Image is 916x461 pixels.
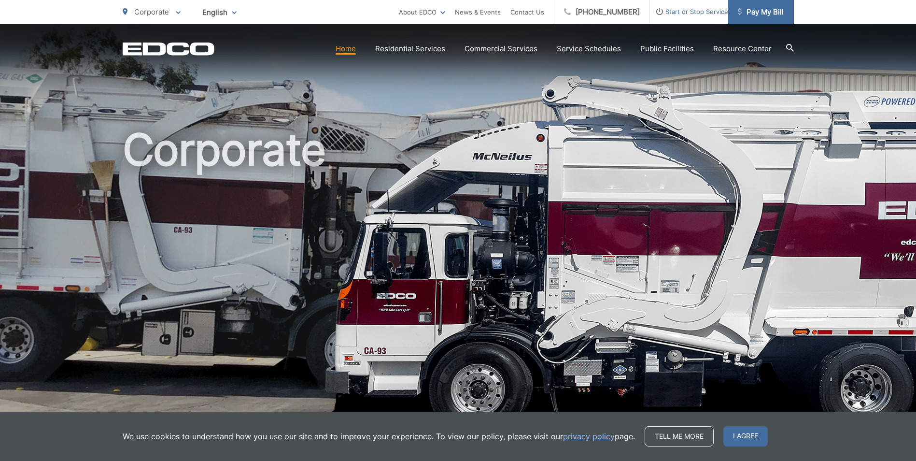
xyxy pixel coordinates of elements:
[738,6,784,18] span: Pay My Bill
[123,42,214,56] a: EDCD logo. Return to the homepage.
[399,6,445,18] a: About EDCO
[723,426,768,447] span: I agree
[134,7,169,16] span: Corporate
[455,6,501,18] a: News & Events
[465,43,537,55] a: Commercial Services
[375,43,445,55] a: Residential Services
[510,6,544,18] a: Contact Us
[557,43,621,55] a: Service Schedules
[640,43,694,55] a: Public Facilities
[195,4,244,21] span: English
[336,43,356,55] a: Home
[713,43,772,55] a: Resource Center
[645,426,714,447] a: Tell me more
[123,431,635,442] p: We use cookies to understand how you use our site and to improve your experience. To view our pol...
[563,431,615,442] a: privacy policy
[123,126,794,432] h1: Corporate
